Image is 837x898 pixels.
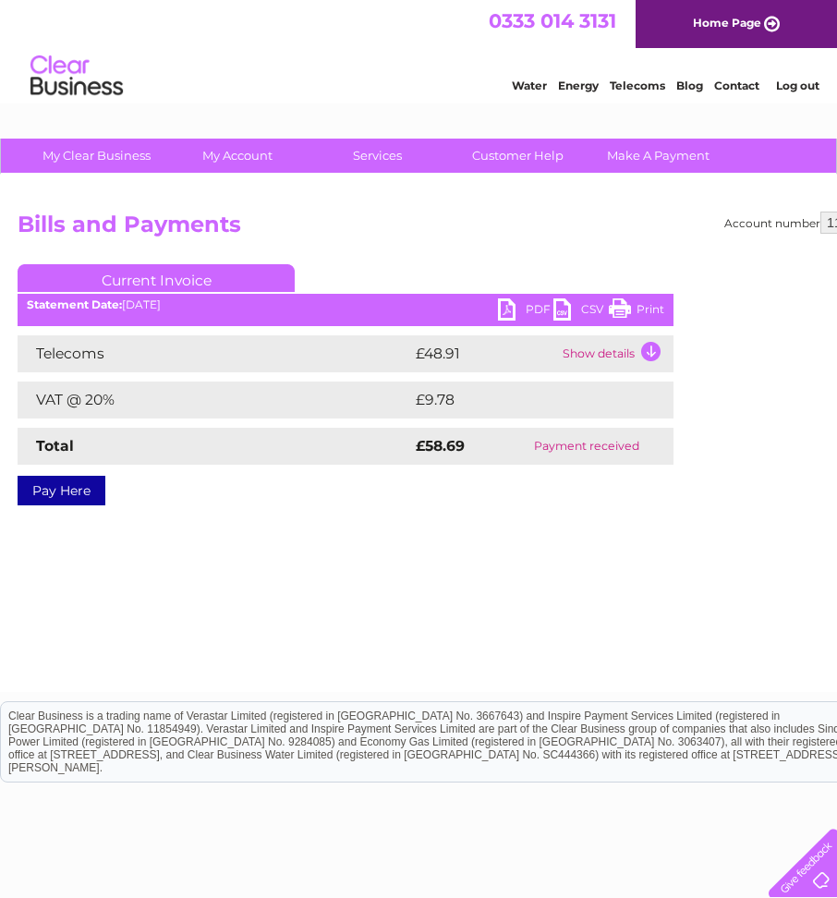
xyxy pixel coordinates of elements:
[776,79,819,92] a: Log out
[18,476,105,505] a: Pay Here
[18,298,673,311] div: [DATE]
[442,139,594,173] a: Customer Help
[558,335,673,372] td: Show details
[36,437,74,455] strong: Total
[27,297,122,311] b: Statement Date:
[610,79,665,92] a: Telecoms
[18,264,295,292] a: Current Invoice
[301,139,454,173] a: Services
[20,139,173,173] a: My Clear Business
[416,437,465,455] strong: £58.69
[18,335,411,372] td: Telecoms
[558,79,599,92] a: Energy
[411,382,631,419] td: £9.78
[411,335,558,372] td: £48.91
[582,139,734,173] a: Make A Payment
[18,382,411,419] td: VAT @ 20%
[161,139,313,173] a: My Account
[512,79,547,92] a: Water
[553,298,609,325] a: CSV
[498,298,553,325] a: PDF
[30,48,124,104] img: logo.png
[676,79,703,92] a: Blog
[714,79,759,92] a: Contact
[609,298,664,325] a: Print
[500,428,673,465] td: Payment received
[489,9,616,32] a: 0333 014 3131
